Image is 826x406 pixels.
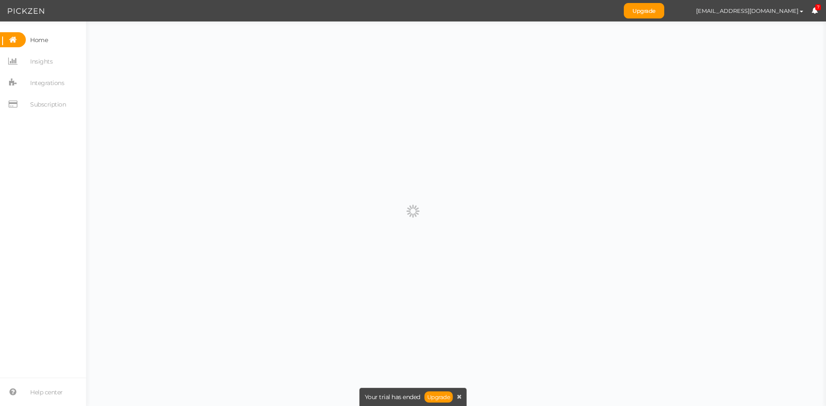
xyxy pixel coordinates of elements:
span: Help center [30,385,63,399]
span: Insights [30,55,52,68]
span: Your trial has ended [365,394,420,400]
a: Upgrade [425,391,453,403]
button: [EMAIL_ADDRESS][DOMAIN_NAME] [688,3,811,18]
span: Home [30,33,48,47]
span: Integrations [30,76,64,90]
span: 7 [815,4,821,11]
img: 0ac3da9d7d3f6093a9f2baa0142b367f [673,3,688,18]
a: Upgrade [624,3,664,18]
span: Subscription [30,98,66,111]
span: [EMAIL_ADDRESS][DOMAIN_NAME] [696,7,798,14]
img: Pickzen logo [8,6,44,16]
